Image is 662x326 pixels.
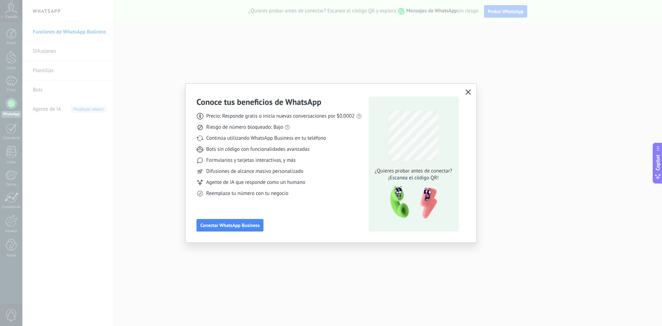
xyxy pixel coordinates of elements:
button: Conectar WhatsApp Business [197,219,263,231]
span: Riesgo de número bloqueado: Bajo [206,124,283,131]
span: Formularios y tarjetas interactivas, y más [206,157,295,164]
span: Difusiones de alcance masivo personalizado [206,168,303,175]
span: Bots sin código con funcionalidades avanzadas [206,146,310,153]
span: ¿Quieres probar antes de conectar? [373,168,454,175]
span: Reemplaza tu número con tu negocio [206,190,288,197]
img: qr-pic-1x.png [384,184,439,221]
span: Precio: Responde gratis o inicia nuevas conversaciones por $0.0002 [206,113,355,120]
span: Copilot [654,155,661,170]
span: Continúa utilizando WhatsApp Business en tu teléfono [206,135,326,142]
span: Conectar WhatsApp Business [200,223,260,228]
h3: Conoce tus beneficios de WhatsApp [197,97,321,107]
span: Agente de IA que responde como un humano [206,179,305,186]
span: ¡Escanea el código QR! [373,175,454,181]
